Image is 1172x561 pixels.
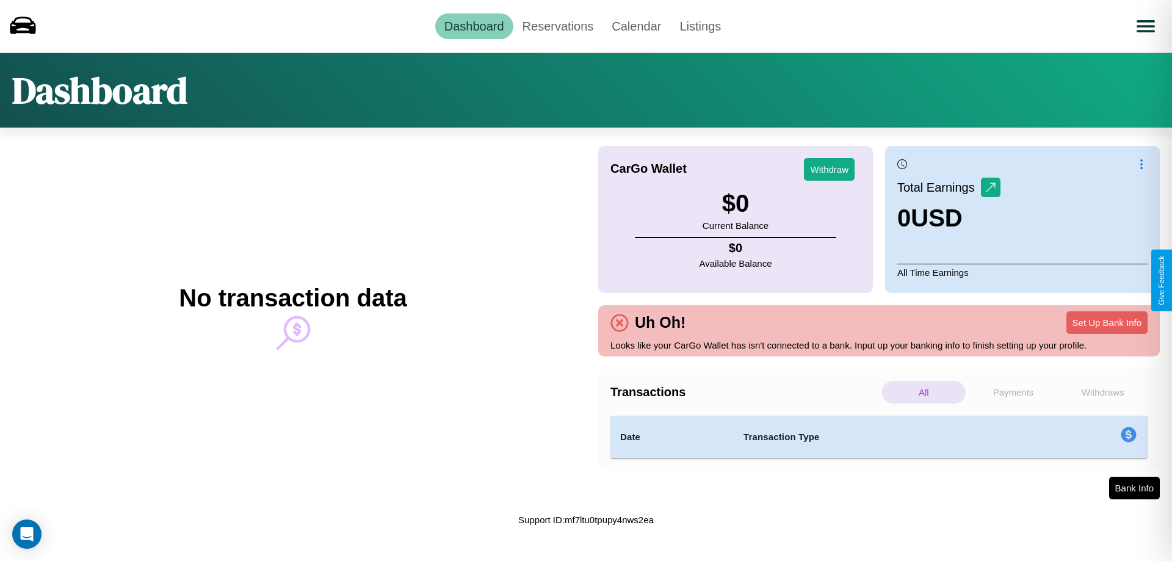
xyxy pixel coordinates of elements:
h4: CarGo Wallet [610,162,687,176]
div: Open Intercom Messenger [12,519,42,549]
p: Total Earnings [897,176,981,198]
button: Withdraw [804,158,855,181]
p: Looks like your CarGo Wallet has isn't connected to a bank. Input up your banking info to finish ... [610,337,1148,353]
p: All Time Earnings [897,264,1148,281]
h3: $ 0 [703,190,769,217]
h4: Transactions [610,385,879,399]
p: Current Balance [703,217,769,234]
h3: 0 USD [897,204,1000,232]
h4: $ 0 [700,241,772,255]
h1: Dashboard [12,65,187,115]
p: All [882,381,966,404]
h4: Uh Oh! [629,314,692,331]
h2: No transaction data [179,284,407,312]
table: simple table [610,416,1148,458]
button: Set Up Bank Info [1066,311,1148,334]
button: Bank Info [1109,477,1160,499]
p: Withdraws [1061,381,1145,404]
h4: Date [620,430,724,444]
p: Support ID: mf7ltu0tpupy4nws2ea [518,512,654,528]
a: Reservations [513,13,603,39]
p: Payments [972,381,1055,404]
a: Calendar [602,13,670,39]
h4: Transaction Type [743,430,1021,444]
a: Dashboard [435,13,513,39]
a: Listings [670,13,730,39]
div: Give Feedback [1157,256,1166,305]
button: Open menu [1129,9,1163,43]
p: Available Balance [700,255,772,272]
